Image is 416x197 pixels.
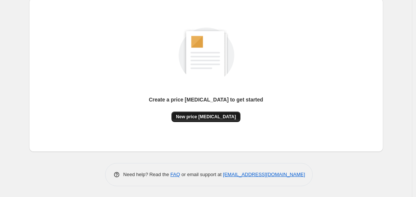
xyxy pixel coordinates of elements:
[171,112,240,122] button: New price [MEDICAL_DATA]
[176,114,236,120] span: New price [MEDICAL_DATA]
[223,172,305,177] a: [EMAIL_ADDRESS][DOMAIN_NAME]
[123,172,171,177] span: Need help? Read the
[170,172,180,177] a: FAQ
[180,172,223,177] span: or email support at
[149,96,263,103] p: Create a price [MEDICAL_DATA] to get started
